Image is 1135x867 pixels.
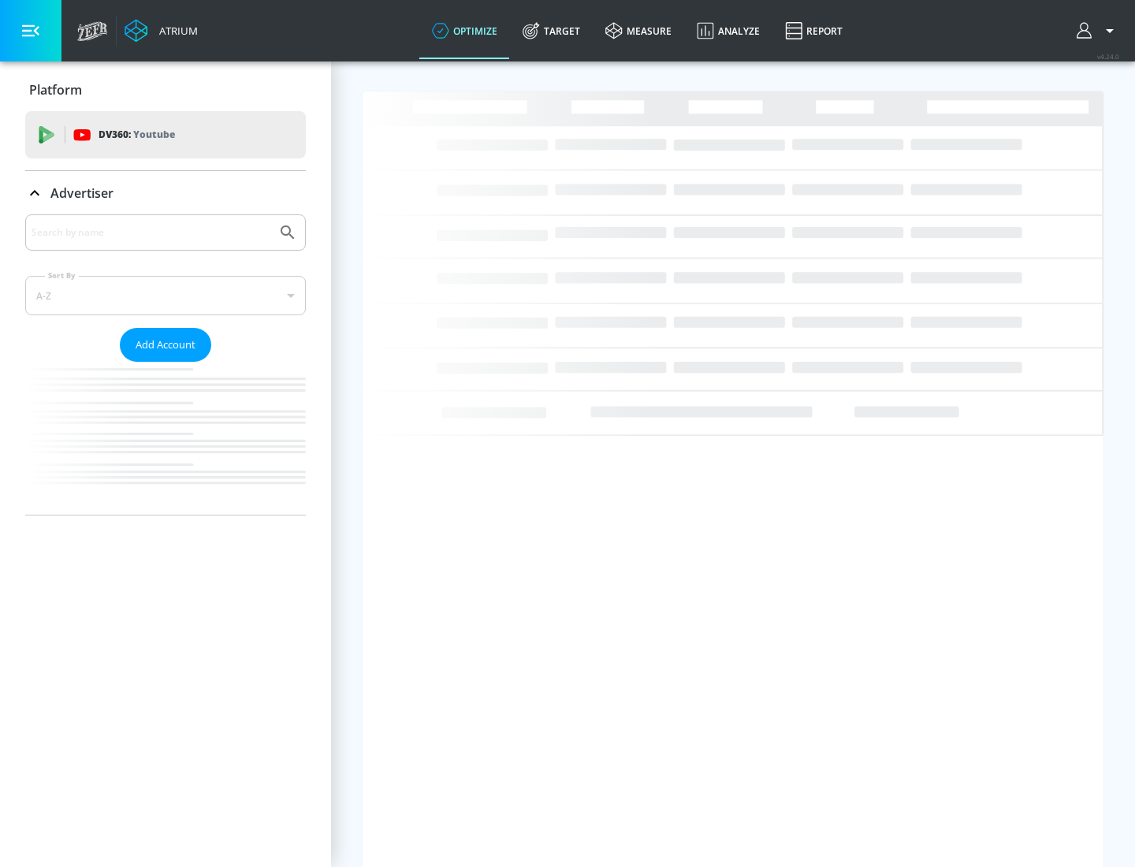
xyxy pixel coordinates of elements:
[32,222,270,243] input: Search by name
[136,336,195,354] span: Add Account
[593,2,684,59] a: measure
[25,276,306,315] div: A-Z
[510,2,593,59] a: Target
[133,126,175,143] p: Youtube
[25,214,306,515] div: Advertiser
[25,171,306,215] div: Advertiser
[1097,52,1119,61] span: v 4.24.0
[419,2,510,59] a: optimize
[99,126,175,143] p: DV360:
[25,68,306,112] div: Platform
[50,184,113,202] p: Advertiser
[153,24,198,38] div: Atrium
[120,328,211,362] button: Add Account
[29,81,82,99] p: Platform
[684,2,772,59] a: Analyze
[125,19,198,43] a: Atrium
[772,2,855,59] a: Report
[25,111,306,158] div: DV360: Youtube
[25,362,306,515] nav: list of Advertiser
[45,270,79,281] label: Sort By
